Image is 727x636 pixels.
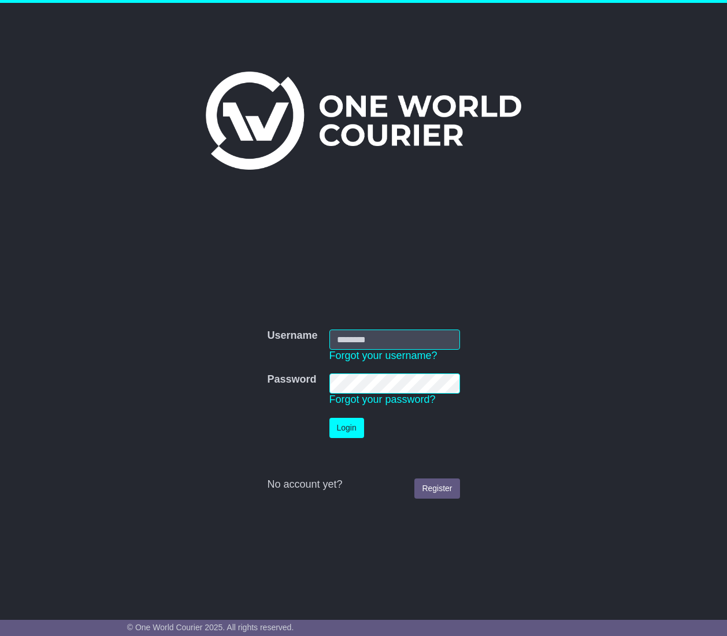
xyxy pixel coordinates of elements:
[329,394,436,405] a: Forgot your password?
[206,72,521,170] img: One World
[329,350,437,361] a: Forgot your username?
[127,623,294,632] span: © One World Courier 2025. All rights reserved.
[267,478,459,491] div: No account yet?
[267,330,317,342] label: Username
[329,418,364,438] button: Login
[267,373,316,386] label: Password
[414,478,459,499] a: Register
